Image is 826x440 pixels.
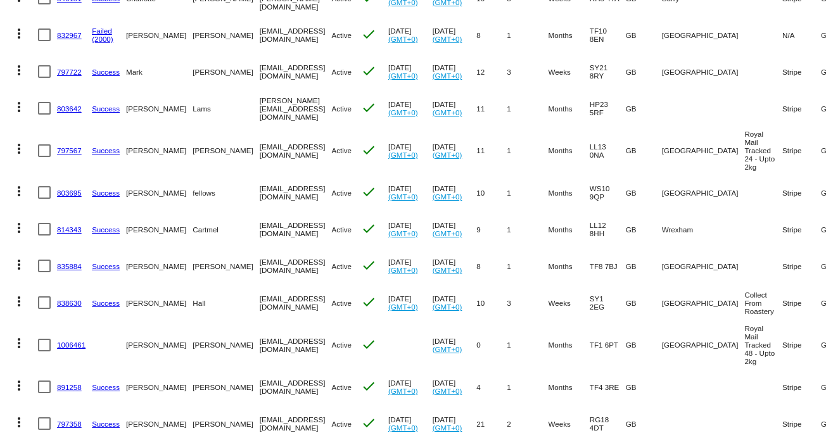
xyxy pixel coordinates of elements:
mat-cell: [DATE] [433,248,477,284]
mat-cell: Stripe [782,368,821,405]
mat-cell: LL12 8HH [590,211,626,248]
mat-icon: more_vert [11,336,27,351]
a: Success [92,68,120,76]
mat-cell: fellows [193,174,259,211]
mat-cell: [DATE] [433,321,477,368]
mat-cell: Royal Mail Tracked 48 - Upto 2kg [744,321,782,368]
mat-icon: check [361,63,376,79]
mat-cell: GB [626,174,662,211]
mat-icon: more_vert [11,26,27,41]
mat-cell: [EMAIL_ADDRESS][DOMAIN_NAME] [260,127,332,174]
mat-cell: 12 [476,53,507,90]
span: Active [331,68,352,76]
a: (GMT+0) [388,303,418,311]
mat-cell: [EMAIL_ADDRESS][DOMAIN_NAME] [260,321,332,368]
mat-cell: GB [626,368,662,405]
mat-icon: more_vert [11,220,27,236]
mat-cell: 1 [507,16,548,53]
mat-cell: [PERSON_NAME] [126,368,193,405]
mat-cell: Months [549,127,590,174]
mat-cell: [GEOGRAPHIC_DATA] [662,321,745,368]
mat-cell: [PERSON_NAME] [126,16,193,53]
mat-icon: check [361,221,376,236]
mat-cell: Stripe [782,284,821,321]
mat-icon: check [361,337,376,352]
mat-cell: [DATE] [388,127,433,174]
mat-cell: Months [549,90,590,127]
mat-cell: [DATE] [388,16,433,53]
a: 835884 [57,262,82,270]
a: Success [92,420,120,428]
mat-cell: [DATE] [433,368,477,405]
mat-cell: [EMAIL_ADDRESS][DOMAIN_NAME] [260,248,332,284]
mat-cell: [PERSON_NAME] [193,16,259,53]
mat-cell: 8 [476,16,507,53]
mat-cell: 10 [476,284,507,321]
mat-icon: check [361,294,376,310]
a: 797358 [57,420,82,428]
mat-cell: [DATE] [433,284,477,321]
mat-cell: Wrexham [662,211,745,248]
a: Success [92,146,120,154]
mat-cell: 1 [507,127,548,174]
mat-icon: more_vert [11,378,27,393]
mat-cell: [EMAIL_ADDRESS][DOMAIN_NAME] [260,16,332,53]
mat-cell: GB [626,248,662,284]
span: Active [331,420,352,428]
mat-icon: more_vert [11,184,27,199]
a: (GMT+0) [433,35,462,43]
mat-cell: Stripe [782,53,821,90]
mat-cell: [GEOGRAPHIC_DATA] [662,53,745,90]
a: (GMT+0) [433,303,462,311]
a: (GMT+0) [388,229,418,237]
a: (GMT+0) [388,35,418,43]
mat-cell: GB [626,16,662,53]
mat-cell: [DATE] [388,90,433,127]
mat-cell: [EMAIL_ADDRESS][DOMAIN_NAME] [260,174,332,211]
mat-cell: Months [549,248,590,284]
span: Active [331,262,352,270]
span: Active [331,189,352,197]
mat-cell: [GEOGRAPHIC_DATA] [662,127,745,174]
a: (GMT+0) [433,266,462,274]
mat-cell: SY1 2EG [590,284,626,321]
mat-cell: GB [626,53,662,90]
mat-cell: [PERSON_NAME] [193,368,259,405]
a: (GMT+0) [388,192,418,201]
mat-cell: [PERSON_NAME] [193,53,259,90]
a: (GMT+0) [433,345,462,353]
mat-cell: [EMAIL_ADDRESS][DOMAIN_NAME] [260,284,332,321]
a: 803642 [57,104,82,113]
mat-cell: [PERSON_NAME] [126,284,193,321]
mat-cell: Months [549,16,590,53]
mat-cell: [DATE] [433,174,477,211]
mat-cell: 4 [476,368,507,405]
mat-cell: [PERSON_NAME][EMAIL_ADDRESS][DOMAIN_NAME] [260,90,332,127]
mat-icon: check [361,27,376,42]
mat-cell: [DATE] [388,211,433,248]
a: (GMT+0) [388,151,418,159]
a: Success [92,189,120,197]
mat-cell: 1 [507,174,548,211]
a: 832967 [57,31,82,39]
mat-cell: [DATE] [433,16,477,53]
mat-cell: [DATE] [433,127,477,174]
mat-cell: GB [626,321,662,368]
a: (2000) [92,35,113,43]
a: 797567 [57,146,82,154]
a: 1006461 [57,341,86,349]
mat-cell: 1 [507,211,548,248]
a: 797722 [57,68,82,76]
mat-icon: more_vert [11,63,27,78]
a: (GMT+0) [388,266,418,274]
a: (GMT+0) [433,229,462,237]
mat-cell: Royal Mail Tracked 24 - Upto 2kg [744,127,782,174]
span: Active [331,383,352,391]
mat-cell: [PERSON_NAME] [193,248,259,284]
mat-cell: Stripe [782,211,821,248]
mat-cell: Months [549,368,590,405]
mat-cell: [PERSON_NAME] [126,211,193,248]
mat-icon: more_vert [11,415,27,430]
span: Active [331,104,352,113]
mat-cell: Lams [193,90,259,127]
